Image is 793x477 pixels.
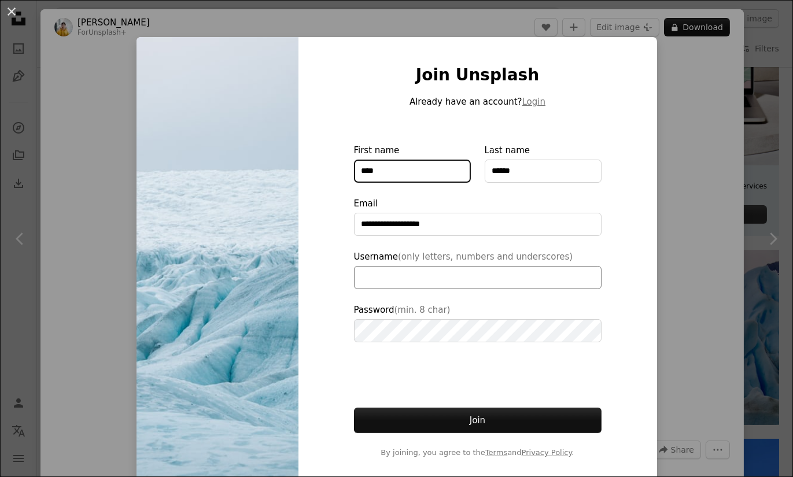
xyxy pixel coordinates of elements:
[522,95,545,109] button: Login
[354,250,602,289] label: Username
[354,408,602,433] button: Join
[354,95,602,109] p: Already have an account?
[354,197,602,236] label: Email
[394,305,451,315] span: (min. 8 char)
[485,143,602,183] label: Last name
[522,448,572,457] a: Privacy Policy
[354,65,602,86] h1: Join Unsplash
[485,160,602,183] input: Last name
[354,160,471,183] input: First name
[354,266,602,289] input: Username(only letters, numbers and underscores)
[485,448,507,457] a: Terms
[354,213,602,236] input: Email
[398,252,573,262] span: (only letters, numbers and underscores)
[354,303,602,342] label: Password
[354,319,602,342] input: Password(min. 8 char)
[354,447,602,458] span: By joining, you agree to the and .
[354,143,471,183] label: First name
